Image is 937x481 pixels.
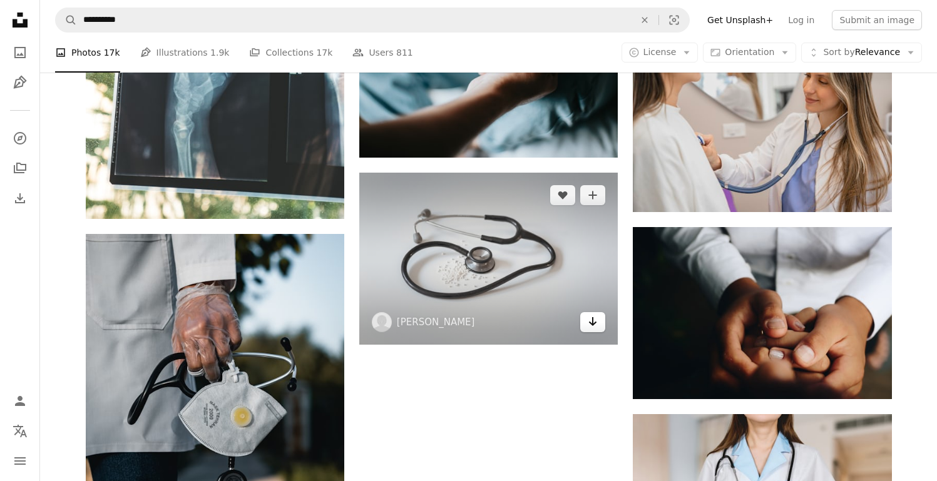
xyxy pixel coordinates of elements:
[700,10,781,30] a: Get Unsplash+
[8,70,33,95] a: Illustrations
[56,8,77,32] button: Search Unsplash
[316,46,332,59] span: 17k
[631,8,658,32] button: Clear
[140,33,230,73] a: Illustrations 1.9k
[633,39,891,211] img: a woman in a white lab coat is listening to a woman in a white coat
[703,43,796,63] button: Orientation
[8,8,33,35] a: Home — Unsplash
[622,43,699,63] button: License
[359,173,618,345] img: black and silver stethoscope on white surface
[633,227,891,399] img: person holding hands
[397,316,475,328] a: [PERSON_NAME]
[55,8,690,33] form: Find visuals sitewide
[86,422,344,433] a: person in blue denim jeans with gray and black metal padlock
[8,156,33,181] a: Collections
[359,253,618,264] a: black and silver stethoscope on white surface
[396,46,413,59] span: 811
[372,312,392,332] img: Go to Markus Frieauff's profile
[781,10,822,30] a: Log in
[8,388,33,413] a: Log in / Sign up
[8,126,33,151] a: Explore
[580,185,605,205] button: Add to Collection
[633,307,891,318] a: person holding hands
[249,33,332,73] a: Collections 17k
[643,47,677,57] span: License
[823,46,900,59] span: Relevance
[580,312,605,332] a: Download
[8,418,33,443] button: Language
[659,8,689,32] button: Visual search
[8,40,33,65] a: Photos
[633,120,891,131] a: a woman in a white lab coat is listening to a woman in a white coat
[823,47,854,57] span: Sort by
[359,65,618,76] a: a person holding another persons hand on a bed
[8,186,33,211] a: Download History
[801,43,922,63] button: Sort byRelevance
[550,185,575,205] button: Like
[832,10,922,30] button: Submit an image
[352,33,412,73] a: Users 811
[725,47,774,57] span: Orientation
[8,448,33,473] button: Menu
[210,46,229,59] span: 1.9k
